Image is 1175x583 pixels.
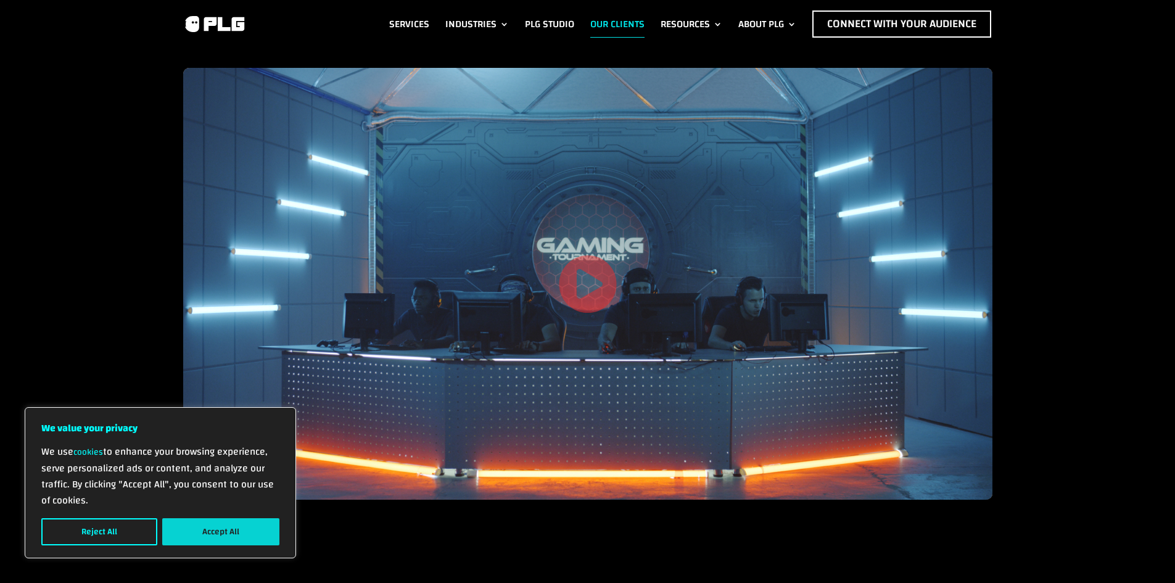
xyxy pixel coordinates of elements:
[41,518,157,545] button: Reject All
[1113,524,1175,583] iframe: Chat Widget
[812,10,991,38] a: Connect with Your Audience
[162,518,279,545] button: Accept All
[41,444,279,508] p: We use to enhance your browsing experience, serve personalized ads or content, and analyze our tr...
[738,10,796,38] a: About PLG
[25,407,296,558] div: We value your privacy
[1113,524,1175,583] div: Chat-Widget
[389,10,429,38] a: Services
[73,444,103,460] a: cookies
[445,10,509,38] a: Industries
[661,10,722,38] a: Resources
[590,10,645,38] a: Our Clients
[525,10,574,38] a: PLG Studio
[41,420,279,436] p: We value your privacy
